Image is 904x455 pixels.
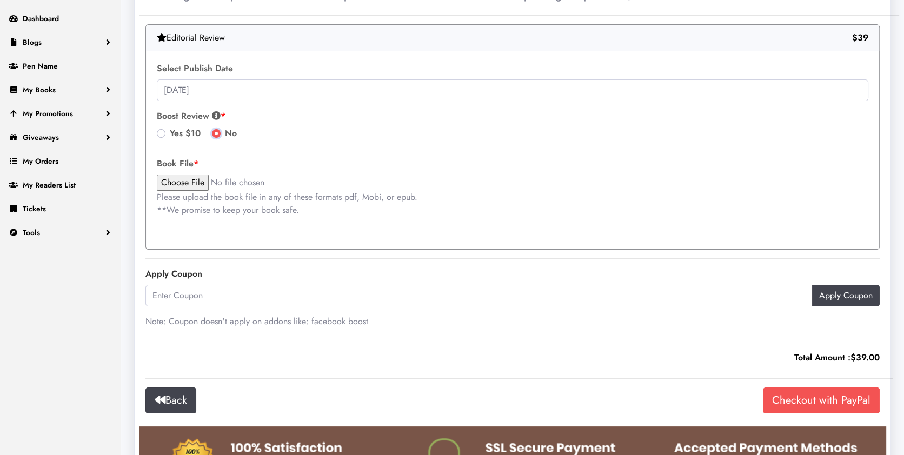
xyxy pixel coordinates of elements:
label: Book File [157,157,868,170]
p: Please upload the book file in any of these formats pdf, Mobi, or epub. **We promise to keep your... [157,191,868,217]
span: Pen Name [23,61,58,71]
input: Checkout with PayPal [763,387,880,413]
a: Back [145,387,196,413]
label: Boost Review [157,110,868,123]
label: No [225,127,237,140]
label: Select Publish Date [157,62,233,75]
span: Tickets [23,203,46,214]
span: Tools [23,227,40,238]
p: Note: Coupon doesn't apply on addons like: facebook boost [145,315,880,328]
input: Apply Coupon [812,285,880,306]
label: Apply Coupon [145,267,202,280]
span: My Orders [23,156,58,166]
span: My Books [23,84,56,95]
span: Dashboard [23,13,59,24]
span: My Promotions [23,108,73,119]
div: Editorial Review [146,25,879,51]
span: Blogs [23,37,42,48]
span: Total Amount : [794,351,880,364]
span: My Readers List [23,179,76,190]
label: Yes $10 [170,127,201,140]
input: Select Publish Date [157,79,868,101]
b: $39 [852,31,868,44]
span: Giveaways [23,132,59,143]
span: $39.00 [850,351,880,364]
input: Enter Coupon [145,285,813,306]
